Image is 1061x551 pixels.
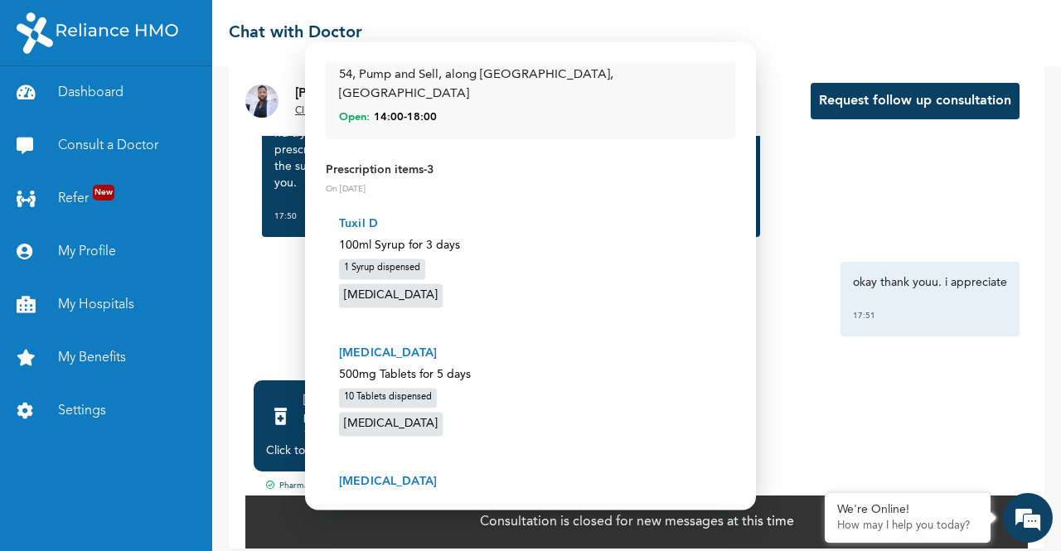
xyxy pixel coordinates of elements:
img: d_794563401_company_1708531726252_794563401 [31,83,67,124]
div: 10 Tablets dispensed [339,388,437,408]
p: [MEDICAL_DATA] [339,345,722,362]
div: Chat with us now [86,93,279,114]
span: Conversation [8,493,162,505]
div: [MEDICAL_DATA] [339,283,443,307]
p: 100ml Syrup for 3 days [339,238,722,255]
span: We're online! [96,186,229,353]
span: Open: [339,111,370,126]
p: Prescription items - 3 [326,162,735,180]
div: 1 Syrup dispensed [339,259,425,280]
div: [MEDICAL_DATA] [339,413,443,437]
span: 14:00 - 18:00 [374,111,437,126]
div: 54, Pump and Sell, along [GEOGRAPHIC_DATA], [GEOGRAPHIC_DATA] [339,67,722,104]
p: 500mg Tablets for 5 days [339,366,722,384]
p: Tuxil D [339,216,722,234]
div: FAQs [162,464,317,515]
textarea: Type your message and hit 'Enter' [8,406,316,464]
div: Minimize live chat window [272,8,312,48]
p: On [DATE] [326,184,735,196]
p: [MEDICAL_DATA] [339,474,722,491]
